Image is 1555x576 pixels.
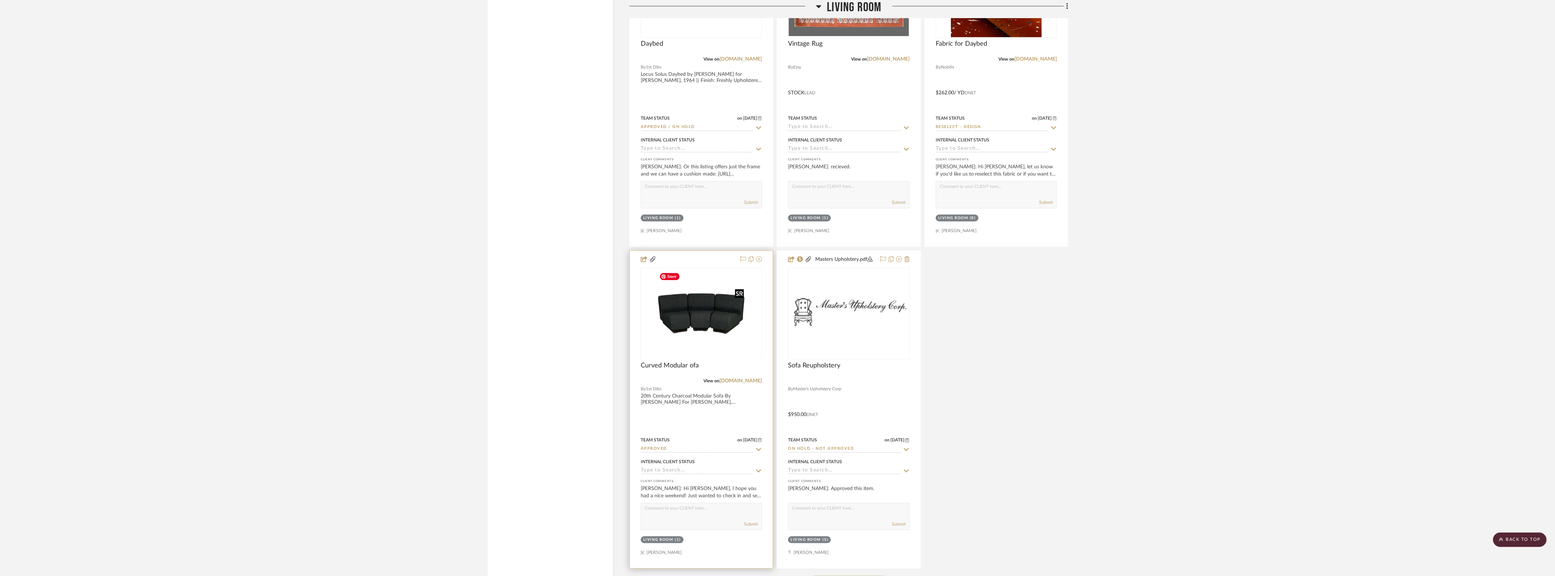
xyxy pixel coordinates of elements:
span: 1st Dibs [646,64,661,71]
input: Type to Search… [788,124,900,131]
div: Living Room [791,215,821,221]
a: [DOMAIN_NAME] [719,378,762,383]
span: on [737,116,742,120]
div: Internal Client Status [788,137,842,143]
span: View on [998,57,1014,61]
span: By [788,386,793,392]
div: Internal Client Status [641,458,695,465]
span: Sofa Reupholstery [788,362,840,370]
span: Vintage Rug [788,40,822,48]
span: By [936,64,941,71]
div: (1) [675,215,681,221]
div: [PERSON_NAME]: Or this listing offers just the frame and we can have a cushion made: [URL][DOMAIN... [641,163,762,178]
span: Master's Upholstery Corp [793,386,841,392]
span: Nobilis [941,64,954,71]
img: Curved Modular ofa [656,268,747,359]
div: (8) [970,215,976,221]
div: Living Room [643,215,673,221]
input: Type to Search… [641,124,753,131]
div: Team Status [788,115,817,122]
input: Type to Search… [641,146,753,153]
input: Type to Search… [788,446,900,453]
div: Team Status [936,115,965,122]
div: [PERSON_NAME]: Approved this item. [788,485,909,499]
input: Type to Search… [788,468,900,474]
input: Type to Search… [936,146,1048,153]
img: Sofa Reupholstery [789,298,908,329]
div: Internal Client Status [641,137,695,143]
div: Living Room [643,537,673,543]
span: View on [851,57,867,61]
div: [PERSON_NAME]: recieved. [788,163,909,178]
div: Living Room [938,215,968,221]
span: [DATE] [890,437,905,443]
div: Team Status [641,115,670,122]
scroll-to-top-button: BACK TO TOP [1493,532,1547,547]
div: Team Status [788,437,817,443]
span: on [1032,116,1037,120]
input: Type to Search… [788,146,900,153]
span: View on [703,57,719,61]
a: [DOMAIN_NAME] [867,57,910,62]
span: View on [703,379,719,383]
span: Daybed [641,40,663,48]
span: Save [660,273,680,280]
button: Submit [744,199,758,206]
div: [PERSON_NAME]: Hi [PERSON_NAME], let us know if you'd like us to reselect this fabric or if you w... [936,163,1057,178]
span: [DATE] [742,116,758,121]
input: Type to Search… [641,468,753,474]
span: By [641,64,646,71]
span: Fabric for Daybed [936,40,988,48]
button: Submit [1039,199,1053,206]
span: Etsy [793,64,801,71]
button: Submit [744,521,758,527]
button: Masters Upholstery.pdf [812,255,875,264]
input: Type to Search… [641,446,753,453]
div: Team Status [641,437,670,443]
div: (3) [822,537,829,543]
div: [PERSON_NAME]: Hi [PERSON_NAME], I hope you had a nice weekend! Just wanted to check in and see i... [641,485,762,499]
div: (1) [822,215,829,221]
div: (1) [675,537,681,543]
a: [DOMAIN_NAME] [1014,57,1057,62]
button: Submit [892,199,906,206]
span: Curved Modular ofa [641,362,699,370]
span: By [641,386,646,392]
span: [DATE] [742,437,758,443]
div: Living Room [791,537,821,543]
button: Submit [892,521,906,527]
input: Type to Search… [936,124,1048,131]
span: 1st Dibs [646,386,661,392]
span: on [885,438,890,442]
div: Internal Client Status [788,458,842,465]
span: [DATE] [1037,116,1053,121]
span: By [788,64,793,71]
span: on [737,438,742,442]
div: 0 [641,268,762,359]
div: Internal Client Status [936,137,990,143]
a: [DOMAIN_NAME] [719,57,762,62]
